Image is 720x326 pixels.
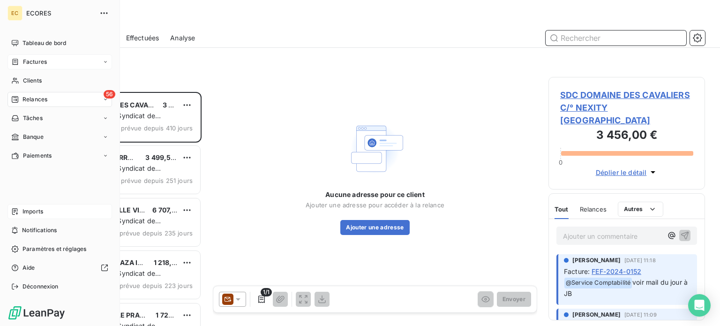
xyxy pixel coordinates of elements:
[7,260,112,275] a: Aide
[22,207,43,216] span: Imports
[596,167,647,177] span: Déplier le détail
[306,201,444,209] span: Ajouter une adresse pour accéder à la relance
[170,33,195,43] span: Analyse
[156,311,190,319] span: 1 728,00 €
[546,30,686,45] input: Rechercher
[121,177,193,184] span: prévue depuis 251 jours
[163,101,199,109] span: 3 456,00 €
[66,258,175,266] span: CENTURY 21 - ICAZA IMMOBILIER
[126,33,159,43] span: Effectuées
[26,9,94,17] span: ECORES
[22,245,86,253] span: Paramètres et réglages
[572,311,621,319] span: [PERSON_NAME]
[555,205,569,213] span: Tout
[688,294,711,317] div: Open Intercom Messenger
[560,127,693,145] h3: 3 456,00 €
[22,282,59,291] span: Déconnexion
[624,258,656,263] span: [DATE] 11:18
[7,305,66,320] img: Logo LeanPay
[592,266,641,276] span: FEF-2024-0152
[7,6,22,21] div: EC
[66,311,194,319] span: LAMY MARSEILLE PRADO VELODROME
[564,278,690,297] span: voir mail du jour à JB
[580,205,607,213] span: Relances
[120,282,193,289] span: prévue depuis 223 jours
[23,76,42,85] span: Clients
[23,133,44,141] span: Banque
[497,292,531,307] button: Envoyer
[624,312,657,318] span: [DATE] 11:09
[22,39,66,47] span: Tableau de bord
[564,266,590,276] span: Facture :
[559,159,562,166] span: 0
[345,119,405,179] img: Empty state
[45,92,202,326] div: grid
[152,206,187,214] span: 6 707,50 €
[261,288,272,296] span: 1/1
[104,90,115,99] span: 56
[340,220,409,235] button: Ajouter une adresse
[23,58,47,66] span: Factures
[145,153,181,161] span: 3 499,50 €
[22,226,57,235] span: Notifications
[325,190,424,199] span: Aucune adresse pour ce client
[120,229,193,237] span: prévue depuis 235 jours
[22,264,35,272] span: Aide
[560,89,693,127] span: SDC DOMAINE DES CAVALIERS C/° NEXITY [GEOGRAPHIC_DATA]
[23,114,43,122] span: Tâches
[618,202,663,217] button: Autres
[22,95,47,104] span: Relances
[121,124,193,132] span: prévue depuis 410 jours
[572,256,621,265] span: [PERSON_NAME]
[154,258,187,266] span: 1 218,00 €
[23,152,52,160] span: Paiements
[593,167,661,178] button: Déplier le détail
[564,278,632,288] span: @ Service Comptabilité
